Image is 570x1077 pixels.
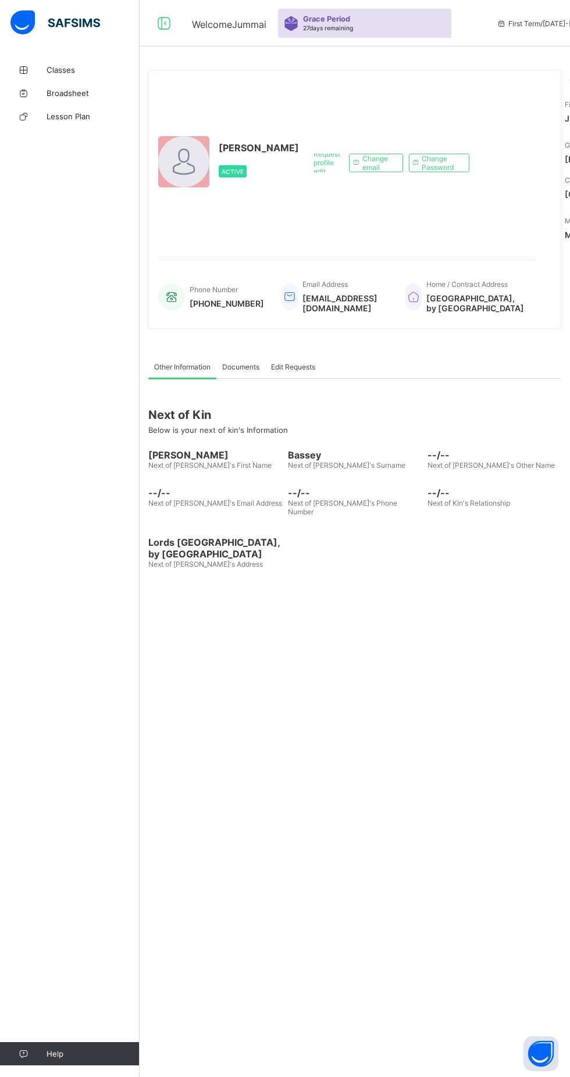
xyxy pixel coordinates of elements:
[192,19,266,30] span: Welcome Jummai
[222,168,244,175] span: Active
[302,293,388,313] span: [EMAIL_ADDRESS][DOMAIN_NAME]
[148,408,561,422] span: Next of Kin
[148,487,282,499] span: --/--
[47,1049,139,1058] span: Help
[47,112,140,121] span: Lesson Plan
[302,280,348,289] span: Email Address
[148,560,263,568] span: Next of [PERSON_NAME]'s Address
[47,65,140,74] span: Classes
[426,293,525,313] span: [GEOGRAPHIC_DATA], by [GEOGRAPHIC_DATA]
[284,16,298,31] img: sticker-purple.71386a28dfed39d6af7621340158ba97.svg
[427,449,561,461] span: --/--
[426,280,508,289] span: Home / Contract Address
[427,461,555,470] span: Next of [PERSON_NAME]'s Other Name
[523,1036,558,1071] button: Open asap
[222,362,259,371] span: Documents
[303,24,353,31] span: 27 days remaining
[313,150,340,176] span: Request profile edit
[219,142,299,154] span: [PERSON_NAME]
[190,285,238,294] span: Phone Number
[288,449,422,461] span: Bassey
[288,461,405,470] span: Next of [PERSON_NAME]'s Surname
[427,487,561,499] span: --/--
[303,15,350,23] span: Grace Period
[148,499,282,507] span: Next of [PERSON_NAME]'s Email Address
[154,362,211,371] span: Other Information
[10,10,100,35] img: safsims
[148,449,282,461] span: [PERSON_NAME]
[148,536,282,560] span: Lords [GEOGRAPHIC_DATA], by [GEOGRAPHIC_DATA]
[427,499,510,507] span: Next of Kin's Relationship
[148,461,272,470] span: Next of [PERSON_NAME]'s First Name
[422,154,460,172] span: Change Password
[362,154,394,172] span: Change email
[47,88,140,98] span: Broadsheet
[288,499,397,516] span: Next of [PERSON_NAME]'s Phone Number
[190,298,264,308] span: [PHONE_NUMBER]
[288,487,422,499] span: --/--
[271,362,315,371] span: Edit Requests
[148,425,288,435] span: Below is your next of kin's Information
